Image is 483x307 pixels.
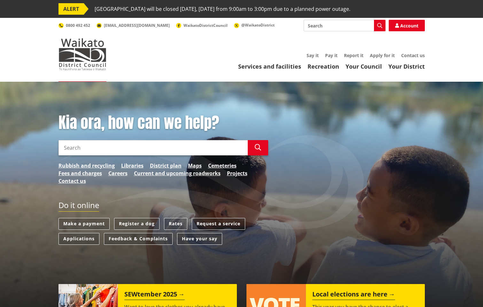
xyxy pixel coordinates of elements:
a: Report it [344,52,363,58]
a: WaikatoDistrictCouncil [176,23,228,28]
span: WaikatoDistrictCouncil [183,23,228,28]
a: Pay it [325,52,338,58]
a: Rates [164,218,187,230]
h2: SEWtember 2025 [124,290,185,300]
h2: Local elections are here [312,290,395,300]
a: District plan [150,162,182,169]
a: Projects [227,169,247,177]
a: 0800 492 452 [58,23,90,28]
a: Recreation [308,63,339,70]
img: Waikato District Council - Te Kaunihera aa Takiwaa o Waikato [58,38,106,70]
a: Services and facilities [238,63,301,70]
a: Make a payment [58,218,110,230]
h2: Do it online [58,201,99,212]
a: Current and upcoming roadworks [134,169,221,177]
a: Your District [388,63,425,70]
input: Search input [58,140,248,155]
a: Contact us [401,52,425,58]
a: Say it [307,52,319,58]
a: Request a service [192,218,245,230]
span: 0800 492 452 [66,23,90,28]
a: Libraries [121,162,144,169]
a: Account [389,20,425,31]
input: Search input [304,20,386,31]
a: [EMAIL_ADDRESS][DOMAIN_NAME] [97,23,170,28]
h1: Kia ora, how can we help? [58,114,268,132]
a: Apply for it [370,52,395,58]
a: @WaikatoDistrict [234,22,275,28]
a: Fees and charges [58,169,102,177]
a: Rubbish and recycling [58,162,115,169]
span: [EMAIL_ADDRESS][DOMAIN_NAME] [104,23,170,28]
a: Contact us [58,177,86,185]
a: Maps [188,162,202,169]
a: Feedback & Complaints [104,233,173,245]
a: Cemeteries [208,162,237,169]
a: Your Council [346,63,382,70]
a: Applications [58,233,99,245]
span: ALERT [58,3,84,15]
span: @WaikatoDistrict [241,22,275,28]
a: Careers [108,169,128,177]
a: Register a dog [114,218,160,230]
span: [GEOGRAPHIC_DATA] will be closed [DATE], [DATE] from 9:00am to 3:00pm due to a planned power outage. [95,3,350,15]
a: Have your say [177,233,222,245]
